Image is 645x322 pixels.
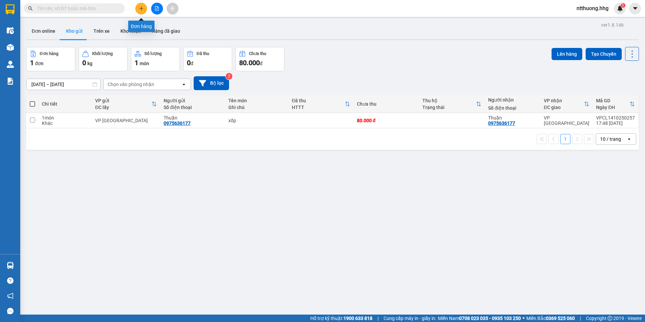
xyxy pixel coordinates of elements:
[95,98,151,103] div: VP gửi
[167,3,178,15] button: aim
[139,6,144,11] span: plus
[155,6,159,11] span: file-add
[422,98,476,103] div: Thu hộ
[343,316,372,321] strong: 1900 633 818
[608,316,612,321] span: copyright
[191,61,193,66] span: đ
[94,25,142,32] span: VPCL1410250257
[79,47,128,71] button: Khối lượng0kg
[228,118,285,123] div: xốp
[617,5,623,11] img: icon-new-feature
[377,315,378,322] span: |
[292,105,344,110] div: HTTT
[357,118,416,123] div: 80.000 đ
[600,136,621,142] div: 10 / trang
[38,7,81,21] strong: HÃNG XE HẢI HOÀNG GIA
[288,95,353,113] th: Toggle SortBy
[144,51,162,56] div: Số lượng
[28,6,33,11] span: search
[7,27,14,34] img: warehouse-icon
[92,51,113,56] div: Khối lượng
[419,95,485,113] th: Toggle SortBy
[7,277,13,284] span: question-circle
[560,134,570,144] button: 1
[544,115,589,126] div: VP [GEOGRAPHIC_DATA]
[601,21,624,29] div: ver 1.8.146
[197,51,209,56] div: Đã thu
[187,59,191,67] span: 0
[292,98,344,103] div: Đã thu
[7,44,14,51] img: warehouse-icon
[95,105,151,110] div: ĐC lấy
[540,95,593,113] th: Toggle SortBy
[249,51,266,56] div: Chưa thu
[422,105,476,110] div: Trạng thái
[32,36,87,44] strong: PHIẾU GỬI HÀNG
[632,5,638,11] span: caret-down
[596,105,629,110] div: Ngày ĐH
[488,115,537,120] div: Thuận
[228,105,285,110] div: Ghi chú
[95,118,157,123] div: VP [GEOGRAPHIC_DATA]
[226,73,232,80] sup: 2
[108,81,154,88] div: Chọn văn phòng nhận
[488,105,537,111] div: Số điện thoại
[42,101,88,107] div: Chi tiết
[546,316,575,321] strong: 0369 525 060
[135,3,147,15] button: plus
[35,61,44,66] span: đơn
[135,59,138,67] span: 1
[523,317,525,320] span: ⚪️
[131,47,180,71] button: Số lượng1món
[92,95,160,113] th: Toggle SortBy
[30,59,34,67] span: 1
[37,5,117,12] input: Tìm tên, số ĐT hoặc mã đơn
[580,315,581,322] span: |
[164,105,222,110] div: Số điện thoại
[586,48,622,60] button: Tạo Chuyến
[26,23,61,39] button: Đơn online
[128,21,155,32] div: Đơn hàng
[459,316,521,321] strong: 0708 023 035 - 0935 103 250
[593,95,638,113] th: Toggle SortBy
[88,23,115,39] button: Trên xe
[596,120,635,126] div: 17:48 [DATE]
[235,47,284,71] button: Chưa thu80.000đ
[151,3,163,15] button: file-add
[7,293,13,299] span: notification
[140,61,149,66] span: món
[544,98,584,103] div: VP nhận
[115,23,146,39] button: Kho nhận
[40,51,58,56] div: Đơn hàng
[181,82,187,87] svg: open
[26,47,75,71] button: Đơn hàng1đơn
[194,76,229,90] button: Bộ lọc
[596,98,629,103] div: Mã GD
[621,3,625,8] sup: 1
[310,315,372,322] span: Hỗ trợ kỹ thuật:
[526,315,575,322] span: Miền Bắc
[164,115,222,120] div: Thuận
[27,79,100,90] input: Select a date range.
[260,61,262,66] span: đ
[626,136,632,142] svg: open
[7,308,13,314] span: message
[622,3,624,8] span: 1
[384,315,436,322] span: Cung cấp máy in - giấy in:
[82,59,86,67] span: 0
[87,61,92,66] span: kg
[7,262,14,269] img: warehouse-icon
[61,23,88,39] button: Kho gửi
[29,45,90,55] strong: Hotline : [PHONE_NUMBER] - [PHONE_NUMBER]
[488,97,537,103] div: Người nhận
[438,315,521,322] span: Miền Nam
[228,98,285,103] div: Tên món
[596,115,635,120] div: VPCL1410250257
[30,23,89,35] span: 24 [PERSON_NAME] - Vinh - [GEOGRAPHIC_DATA]
[544,105,584,110] div: ĐC giao
[629,3,641,15] button: caret-down
[357,101,416,107] div: Chưa thu
[4,15,26,49] img: logo
[164,120,191,126] div: 0975636177
[488,120,515,126] div: 0975636177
